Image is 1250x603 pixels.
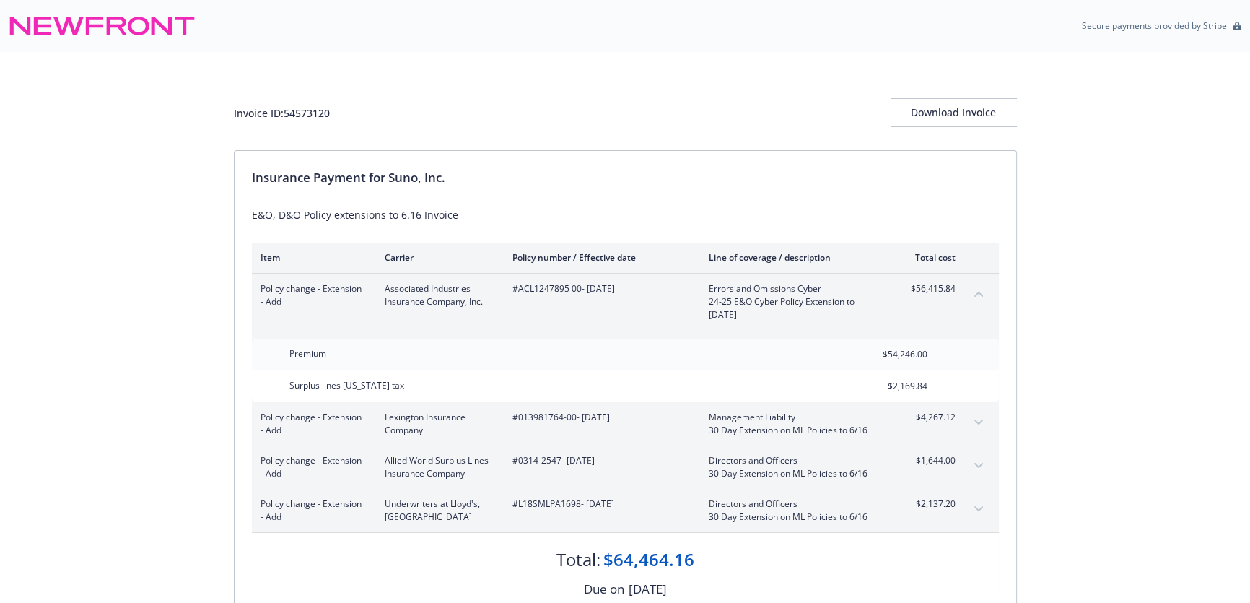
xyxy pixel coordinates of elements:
[261,411,362,437] span: Policy change - Extension - Add
[556,547,600,572] div: Total:
[385,498,489,524] span: Underwriters at Lloyd's, [GEOGRAPHIC_DATA]
[709,424,878,437] span: 30 Day Extension on ML Policies to 6/16
[512,282,686,295] span: #ACL1247895 00 - [DATE]
[252,489,999,532] div: Policy change - Extension - AddUnderwriters at Lloyd's, [GEOGRAPHIC_DATA]#L18SMLPA1698- [DATE]Dir...
[512,454,686,467] span: #0314-2547 - [DATE]
[967,282,990,305] button: collapse content
[967,498,990,521] button: expand content
[385,454,489,480] span: Allied World Surplus Lines Insurance Company
[289,347,326,360] span: Premium
[512,411,686,424] span: #013981764-00 - [DATE]
[512,251,686,264] div: Policy number / Effective date
[709,498,878,524] span: Directors and Officers30 Day Extension on ML Policies to 6/16
[901,454,956,467] span: $1,644.00
[709,498,878,511] span: Directors and Officers
[709,282,878,295] span: Errors and Omissions Cyber
[901,498,956,511] span: $2,137.20
[261,454,362,480] span: Policy change - Extension - Add
[901,251,956,264] div: Total cost
[891,98,1017,127] button: Download Invoice
[709,411,878,437] span: Management Liability30 Day Extension on ML Policies to 6/16
[252,402,999,446] div: Policy change - Extension - AddLexington Insurance Company#013981764-00- [DATE]Management Liabili...
[385,282,489,308] span: Associated Industries Insurance Company, Inc.
[261,498,362,524] span: Policy change - Extension - Add
[385,411,489,437] span: Lexington Insurance Company
[234,105,330,121] div: Invoice ID: 54573120
[709,295,878,321] span: 24-25 E&O Cyber Policy Extension to [DATE]
[842,376,936,397] input: 0.00
[261,282,362,308] span: Policy change - Extension - Add
[512,498,686,511] span: #L18SMLPA1698 - [DATE]
[967,454,990,477] button: expand content
[261,251,362,264] div: Item
[709,251,878,264] div: Line of coverage / description
[967,411,990,434] button: expand content
[901,282,956,295] span: $56,415.84
[289,379,404,391] span: Surplus lines [US_STATE] tax
[842,344,936,365] input: 0.00
[709,511,878,524] span: 30 Day Extension on ML Policies to 6/16
[709,411,878,424] span: Management Liability
[385,251,489,264] div: Carrier
[252,207,999,222] div: E&O, D&O Policy extensions to 6.16 Invoice
[709,282,878,321] span: Errors and Omissions Cyber24-25 E&O Cyber Policy Extension to [DATE]
[709,454,878,480] span: Directors and Officers30 Day Extension on ML Policies to 6/16
[891,99,1017,126] div: Download Invoice
[584,580,624,599] div: Due on
[1082,19,1227,32] p: Secure payments provided by Stripe
[252,274,999,330] div: Policy change - Extension - AddAssociated Industries Insurance Company, Inc.#ACL1247895 00- [DATE...
[709,454,878,467] span: Directors and Officers
[901,411,956,424] span: $4,267.12
[252,446,999,489] div: Policy change - Extension - AddAllied World Surplus Lines Insurance Company#0314-2547- [DATE]Dire...
[252,168,999,187] div: Insurance Payment for Suno, Inc.
[629,580,667,599] div: [DATE]
[603,547,694,572] div: $64,464.16
[709,467,878,480] span: 30 Day Extension on ML Policies to 6/16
